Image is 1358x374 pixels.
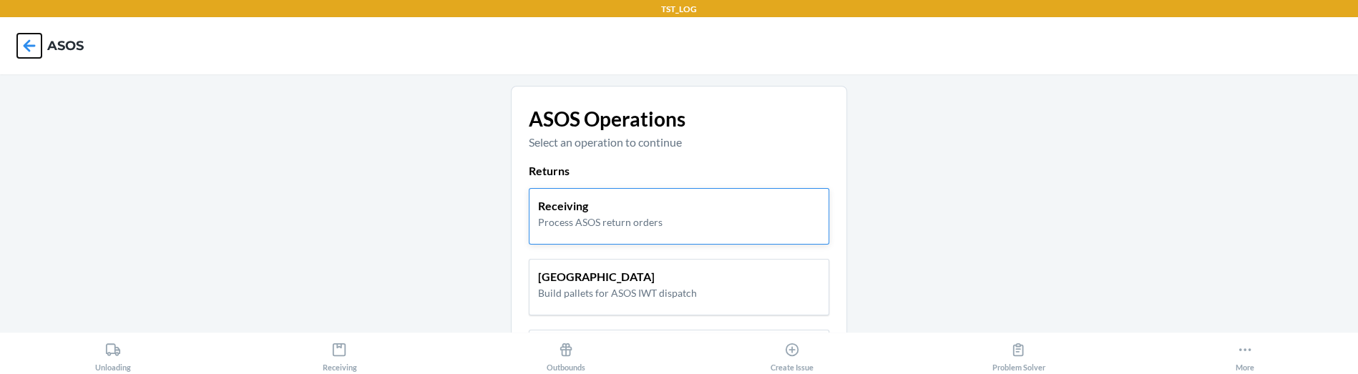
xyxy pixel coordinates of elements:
[529,134,829,151] p: Select an operation to continue
[529,162,829,179] p: Returns
[95,336,131,372] div: Unloading
[1132,333,1358,372] button: More
[226,333,452,372] button: Receiving
[538,268,697,285] p: [GEOGRAPHIC_DATA]
[661,3,697,16] p: TST_LOG
[992,336,1045,372] div: Problem Solver
[538,215,663,230] p: Process ASOS return orders
[679,333,905,372] button: Create Issue
[538,197,663,215] p: Receiving
[771,336,814,372] div: Create Issue
[905,333,1131,372] button: Problem Solver
[47,36,84,55] h4: ASOS
[453,333,679,372] button: Outbounds
[1236,336,1254,372] div: More
[322,336,356,372] div: Receiving
[529,104,829,134] p: ASOS Operations
[547,336,585,372] div: Outbounds
[538,285,697,300] p: Build pallets for ASOS IWT dispatch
